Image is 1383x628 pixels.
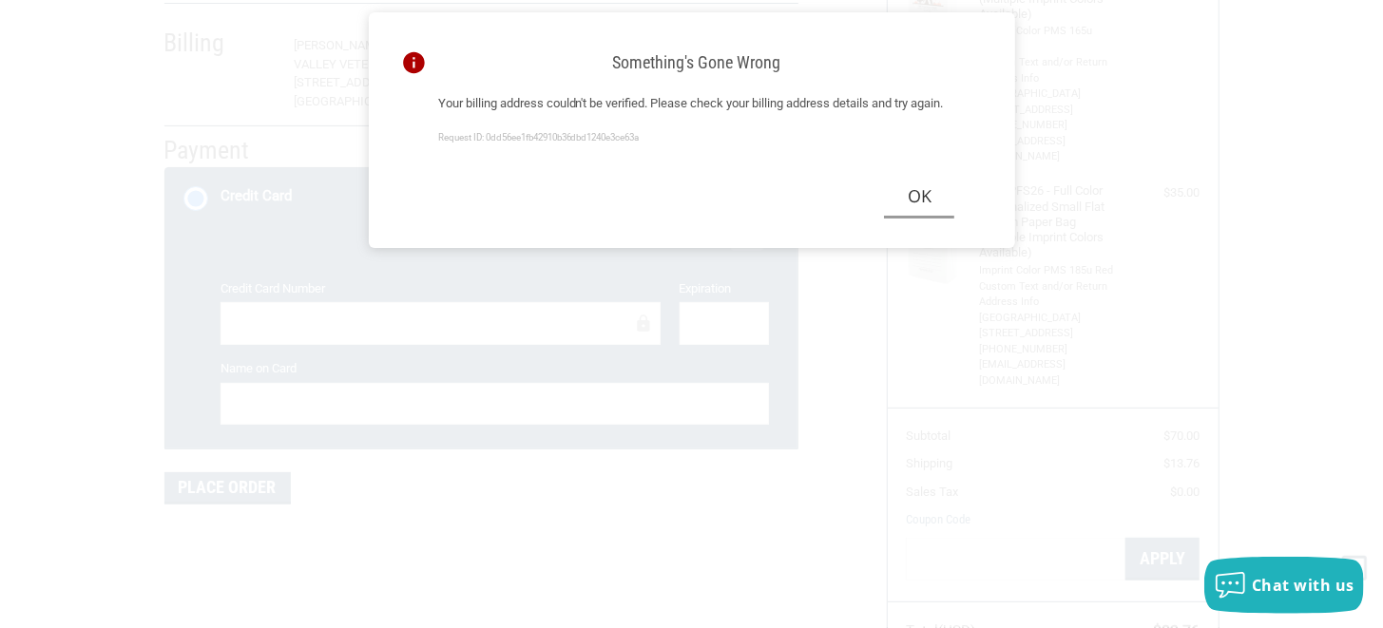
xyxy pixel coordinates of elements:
span: 0dd56ee1fb42910b36dbd1240e3ce63a [486,132,640,143]
button: Chat with us [1204,557,1364,614]
p: Your billing address couldn't be verified. Please check your billing address details and try again. [438,94,955,113]
span: Request ID: [438,132,484,143]
button: Ok [884,175,954,218]
span: Chat with us [1252,575,1354,596]
span: Something's gone wrong [612,52,780,72]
